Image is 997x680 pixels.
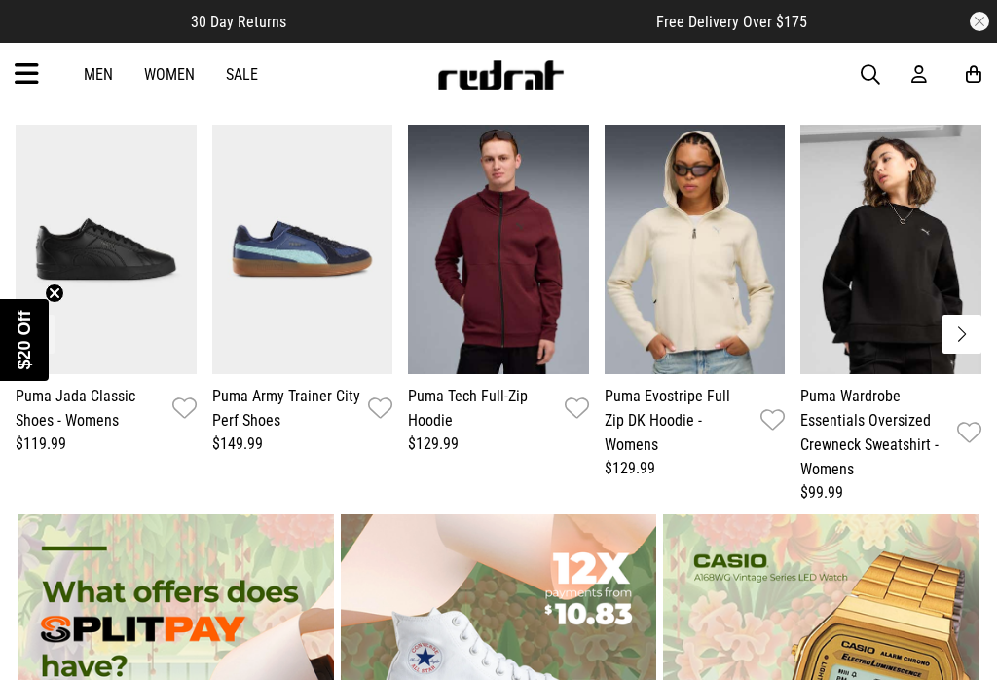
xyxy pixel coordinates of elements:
img: Puma Tech Full-zip Hoodie in Maroon [408,125,589,374]
div: $149.99 [212,433,393,456]
a: Puma Tech Full-Zip Hoodie [408,384,557,433]
a: Puma Wardrobe Essentials Oversized Crewneck Sweatshirt - Womens [800,384,949,481]
a: Sale [226,65,258,84]
a: Puma Jada Classic Shoes - Womens [16,384,165,433]
span: Free Delivery Over $175 [656,13,807,31]
img: Puma Wardrobe Essentials Oversized Crewneck Sweatshirt - Womens in Black [800,125,981,374]
img: Puma Evostripe Full Zip Dk Hoodie - Womens in Beige [605,125,786,374]
span: $20 Off [15,310,34,369]
a: Women [144,65,195,84]
div: 3 / 11 [408,125,589,456]
div: $99.99 [800,481,981,505]
div: $119.99 [16,433,197,456]
div: 2 / 11 [212,125,393,456]
div: $129.99 [408,433,589,456]
div: 1 / 11 [16,125,197,456]
a: Puma Evostripe Full Zip DK Hoodie - Womens [605,384,754,457]
span: 30 Day Returns [191,13,286,31]
a: Puma Army Trainer City Perf Shoes [212,384,361,433]
img: Puma Jada Classic Shoes - Womens in Black [16,125,197,374]
div: 5 / 11 [800,125,981,505]
img: Redrat logo [436,60,565,90]
button: Open LiveChat chat widget [16,8,74,66]
button: Close teaser [45,283,64,303]
iframe: Customer reviews powered by Trustpilot [325,12,617,31]
div: $129.99 [605,457,786,480]
div: 4 / 11 [605,125,786,480]
a: Men [84,65,113,84]
button: Next slide [942,315,981,354]
img: Puma Army Trainer City Perf Shoes in Blue [212,125,393,374]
